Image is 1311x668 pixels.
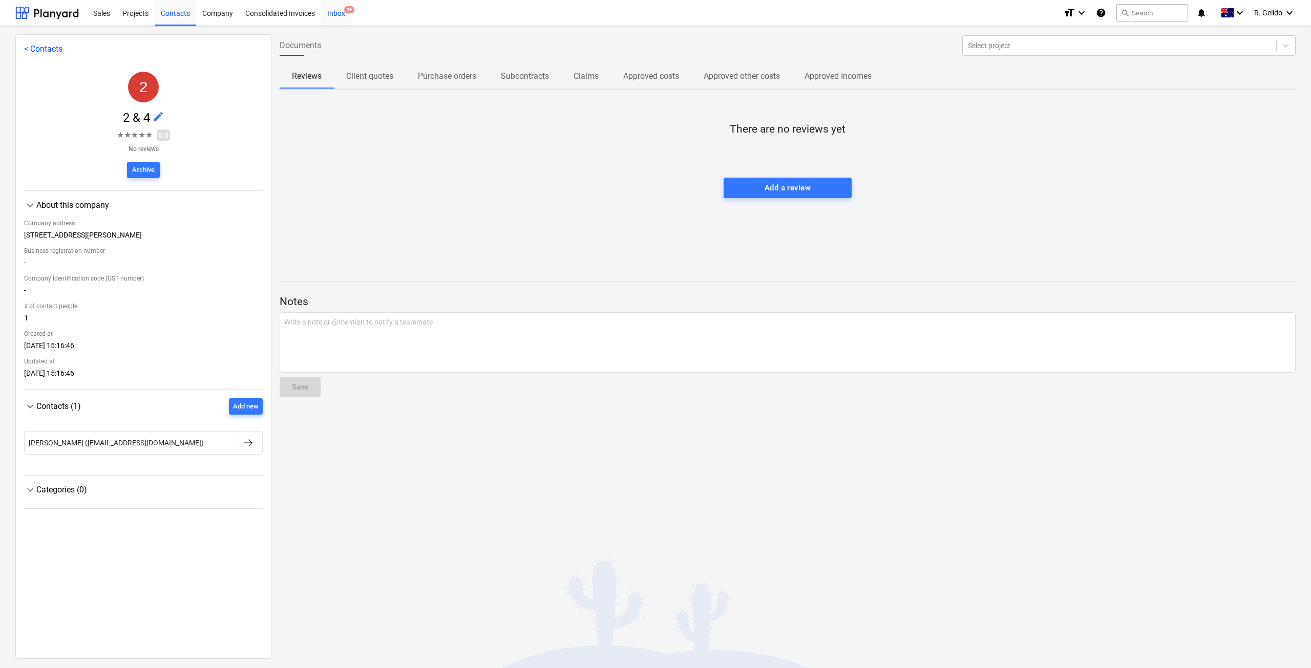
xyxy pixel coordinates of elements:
button: Search [1116,4,1188,21]
div: # of contact people [24,298,263,314]
i: notifications [1196,7,1207,19]
div: [DATE] 15:16:46 [24,369,263,381]
a: < Contacts [24,44,62,54]
span: keyboard_arrow_down [24,400,36,413]
div: Categories (0) [24,484,263,496]
iframe: Chat Widget [1260,619,1311,668]
p: Client quotes [346,70,393,82]
div: Business registration number [24,243,263,258]
div: About this company [36,200,263,210]
p: Reviews [292,70,322,82]
p: Approved other costs [704,70,780,82]
div: Updated at [24,354,263,369]
span: ★ [138,129,145,141]
p: Approved costs [623,70,679,82]
div: Contacts (1)Add new [24,398,263,415]
div: About this company [24,199,263,211]
button: Add new [229,398,263,415]
span: search [1121,9,1129,17]
i: keyboard_arrow_down [1075,7,1088,19]
span: Documents [280,39,321,52]
span: Contacts (1) [36,401,81,411]
span: R. Gelido [1254,9,1282,17]
span: 9+ [344,6,354,13]
div: About this company [24,211,263,381]
span: ★ [131,129,138,141]
div: Created at [24,326,263,341]
span: 2 & 4 [123,111,152,125]
div: Categories (0) [36,485,263,494]
span: ★ [145,129,153,141]
div: - [24,258,263,271]
div: 1 [24,314,263,326]
button: Archive [127,162,160,178]
i: Knowledge base [1096,7,1106,19]
span: 0.0 [157,130,170,141]
i: format_size [1063,7,1075,19]
p: Claims [574,70,599,82]
div: Categories (0) [24,496,263,500]
div: 2 [128,72,159,102]
span: 2 [139,78,148,95]
div: [DATE] 15:16:46 [24,341,263,354]
p: Approved Incomes [805,70,872,82]
span: keyboard_arrow_down [24,199,36,211]
div: Company Identification code (GST number) [24,271,263,286]
i: keyboard_arrow_down [1283,7,1296,19]
div: Add a review [765,181,811,195]
div: Archive [132,164,155,176]
p: No reviews [117,145,170,154]
p: Subcontracts [501,70,549,82]
span: ★ [117,129,124,141]
div: Contacts (1)Add new [24,415,263,467]
span: ★ [124,129,131,141]
i: keyboard_arrow_down [1234,7,1246,19]
div: - [24,286,263,298]
div: [STREET_ADDRESS][PERSON_NAME] [24,231,263,243]
button: Add a review [724,178,852,198]
p: Notes [280,295,1296,309]
div: [PERSON_NAME] ([EMAIL_ADDRESS][DOMAIN_NAME]) [29,439,204,447]
span: keyboard_arrow_down [24,484,36,496]
p: There are no reviews yet [730,122,845,137]
p: Purchase orders [418,70,476,82]
div: Company address [24,216,263,231]
span: edit [152,111,164,123]
div: Add new [233,401,259,413]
